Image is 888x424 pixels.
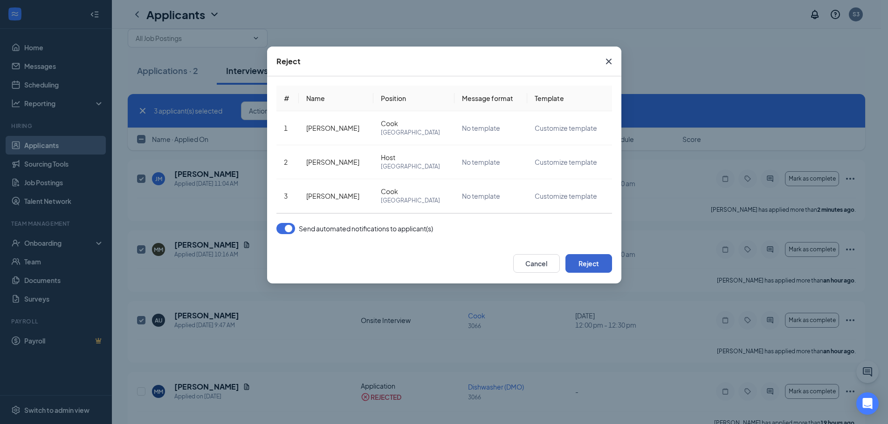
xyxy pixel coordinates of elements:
[284,124,288,132] span: 1
[373,86,454,111] th: Position
[535,192,597,200] span: Customize template
[596,47,621,76] button: Close
[462,192,500,200] span: No template
[381,153,447,162] span: Host
[527,86,612,111] th: Template
[856,392,879,415] div: Open Intercom Messenger
[381,119,447,128] span: Cook
[381,128,447,137] span: [GEOGRAPHIC_DATA]
[276,56,301,67] div: Reject
[299,111,373,145] td: [PERSON_NAME]
[284,158,288,166] span: 2
[513,254,560,273] button: Cancel
[454,86,527,111] th: Message format
[535,124,597,132] span: Customize template
[299,223,433,234] span: Send automated notifications to applicant(s)
[535,158,597,166] span: Customize template
[299,86,373,111] th: Name
[603,56,614,67] svg: Cross
[299,179,373,213] td: [PERSON_NAME]
[565,254,612,273] button: Reject
[381,196,447,205] span: [GEOGRAPHIC_DATA]
[276,86,299,111] th: #
[381,187,447,196] span: Cook
[299,145,373,179] td: [PERSON_NAME]
[462,158,500,166] span: No template
[284,192,288,200] span: 3
[462,124,500,132] span: No template
[381,162,447,171] span: [GEOGRAPHIC_DATA]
